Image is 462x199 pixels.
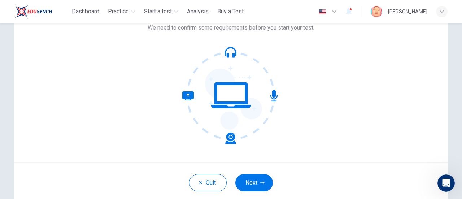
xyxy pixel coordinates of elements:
button: go back [5,3,18,17]
span: Analysis [187,7,209,16]
div: [PERSON_NAME] [388,7,427,16]
span: Practice [108,7,129,16]
img: ELTC logo [14,4,52,19]
button: Analysis [184,5,212,18]
button: Quit [189,174,227,191]
span: Dashboard [72,7,99,16]
a: ELTC logo [14,4,69,19]
div: Close [231,3,244,16]
img: en [318,9,327,14]
span: Start a test [144,7,172,16]
button: Practice [105,5,138,18]
button: Next [235,174,273,191]
button: Buy a Test [214,5,247,18]
button: Start a test [141,5,181,18]
img: Profile picture [371,6,382,17]
span: We need to confirm some requirements before you start your test. [148,23,314,32]
iframe: Intercom live chat [437,174,455,192]
span: Buy a Test [217,7,244,16]
button: Collapse window [217,3,231,17]
button: Dashboard [69,5,102,18]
